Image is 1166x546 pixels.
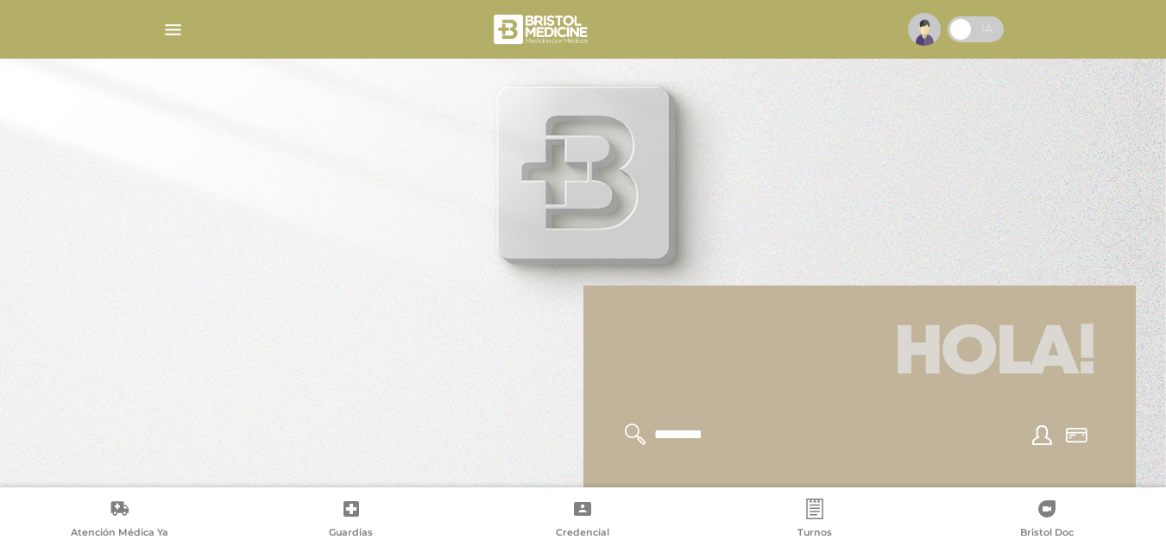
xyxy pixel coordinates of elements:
[1020,526,1074,542] span: Bristol Doc
[797,526,832,542] span: Turnos
[3,499,236,543] a: Atención Médica Ya
[71,526,168,542] span: Atención Médica Ya
[162,19,184,41] img: Cober_menu-lines-white.svg
[908,13,941,46] img: profile-placeholder.svg
[236,499,468,543] a: Guardias
[699,499,931,543] a: Turnos
[556,526,609,542] span: Credencial
[604,306,1115,403] h1: Hola!
[930,499,1163,543] a: Bristol Doc
[329,526,373,542] span: Guardias
[491,9,594,50] img: bristol-medicine-blanco.png
[467,499,699,543] a: Credencial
